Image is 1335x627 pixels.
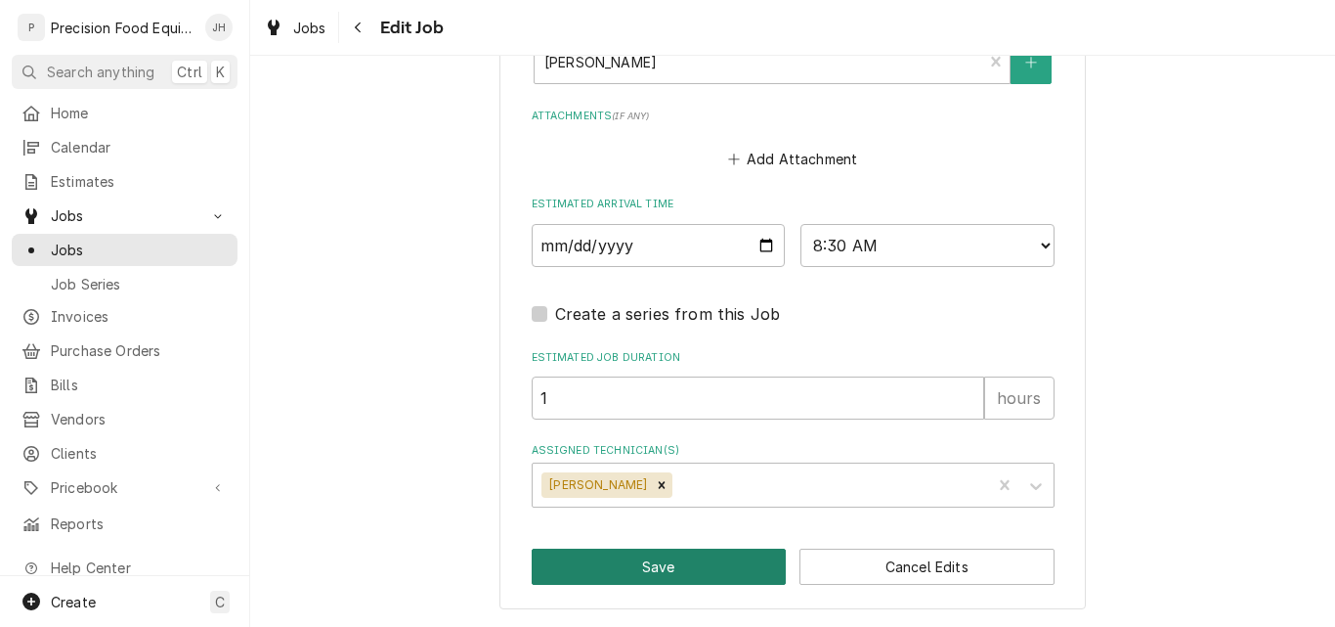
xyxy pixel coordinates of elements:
[12,403,237,435] a: Vendors
[51,443,228,464] span: Clients
[532,443,1055,459] label: Assigned Technician(s)
[800,224,1055,267] select: Time Select
[51,558,226,578] span: Help Center
[51,205,198,226] span: Jobs
[343,12,374,43] button: Navigate back
[799,549,1055,585] button: Cancel Edits
[532,109,1055,173] div: Attachments
[12,97,237,129] a: Home
[532,197,1055,212] label: Estimated Arrival Time
[12,268,237,300] a: Job Series
[532,224,786,267] input: Date
[532,350,1055,420] div: Estimated Job Duration
[532,549,1055,585] div: Button Group
[12,369,237,401] a: Bills
[541,472,651,498] div: [PERSON_NAME]
[12,335,237,367] a: Purchase Orders
[532,350,1055,366] label: Estimated Job Duration
[51,137,228,157] span: Calendar
[12,300,237,333] a: Invoices
[256,12,334,44] a: Jobs
[532,443,1055,507] div: Assigned Technician(s)
[215,592,225,612] span: C
[293,18,326,38] span: Jobs
[651,472,672,498] div: Remove Pete Nielson
[12,55,237,89] button: Search anythingCtrlK
[51,477,198,498] span: Pricebook
[177,62,202,82] span: Ctrl
[51,18,194,38] div: Precision Food Equipment LLC
[51,340,228,361] span: Purchase Orders
[51,274,228,294] span: Job Series
[12,437,237,470] a: Clients
[374,15,444,41] span: Edit Job
[51,375,228,395] span: Bills
[51,514,228,534] span: Reports
[12,200,237,232] a: Go to Jobs
[532,549,1055,585] div: Button Group Row
[532,549,787,585] button: Save
[51,103,228,123] span: Home
[555,302,781,326] label: Create a series from this Job
[18,14,45,41] div: P
[12,165,237,198] a: Estimates
[532,197,1055,266] div: Estimated Arrival Time
[205,14,233,41] div: JH
[51,594,96,610] span: Create
[51,240,228,260] span: Jobs
[216,62,225,82] span: K
[12,471,237,504] a: Go to Pricebook
[12,131,237,163] a: Calendar
[51,171,228,192] span: Estimates
[984,377,1055,420] div: hours
[1025,56,1037,69] svg: Create New Contact
[12,552,237,584] a: Go to Help Center
[724,146,861,173] button: Add Attachment
[612,111,649,121] span: ( if any )
[1011,39,1052,84] button: Create New Contact
[51,409,228,429] span: Vendors
[47,62,154,82] span: Search anything
[51,306,228,327] span: Invoices
[12,508,237,540] a: Reports
[532,109,1055,124] label: Attachments
[12,234,237,266] a: Jobs
[205,14,233,41] div: Jason Hertel's Avatar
